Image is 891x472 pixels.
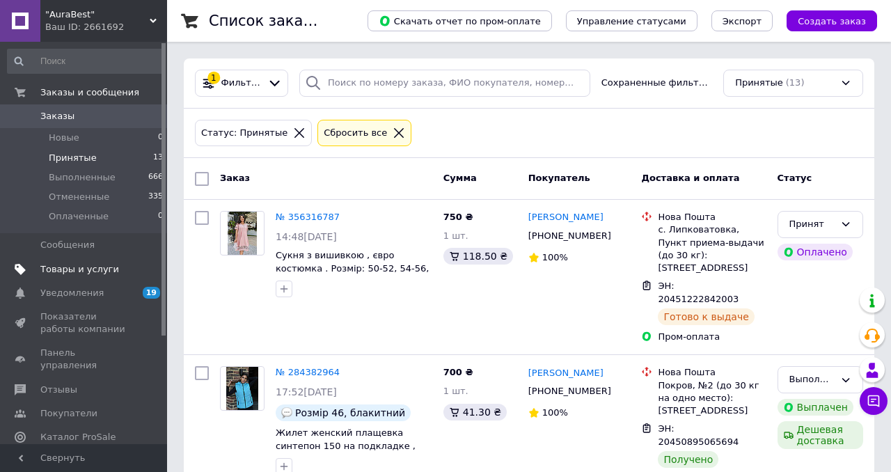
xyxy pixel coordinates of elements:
[658,281,739,304] span: ЭН: 20451222842003
[601,77,712,90] span: Сохраненные фильтры:
[276,367,340,377] a: № 284382964
[658,379,766,418] div: Покров, №2 (до 30 кг на одно место): [STREET_ADDRESS]
[49,152,97,164] span: Принятые
[786,77,805,88] span: (13)
[148,171,163,184] span: 666
[49,191,109,203] span: Отмененные
[789,217,835,232] div: Принят
[658,223,766,274] div: с. Липковатовка, Пункт приема-выдачи (до 30 кг): [STREET_ADDRESS]
[40,407,97,420] span: Покупатели
[443,367,473,377] span: 700 ₴
[443,248,513,265] div: 118.50 ₴
[368,10,552,31] button: Скачать отчет по пром-оплате
[40,287,104,299] span: Уведомления
[789,372,835,387] div: Выполнен
[49,210,109,223] span: Оплаченные
[711,10,773,31] button: Экспорт
[295,407,405,418] span: Розмір 46, блакитний
[228,212,257,255] img: Фото товару
[566,10,697,31] button: Управление статусами
[542,252,568,262] span: 100%
[45,8,150,21] span: "AuraBest"
[220,366,265,411] a: Фото товару
[158,132,163,144] span: 0
[49,132,79,144] span: Новые
[528,173,590,183] span: Покупатель
[49,171,116,184] span: Выполненные
[198,126,290,141] div: Статус: Принятые
[528,230,611,241] span: [PHONE_NUMBER]
[281,407,292,418] img: :speech_balloon:
[798,16,866,26] span: Создать заказ
[723,16,762,26] span: Экспорт
[528,211,604,224] a: [PERSON_NAME]
[40,384,77,396] span: Отзывы
[221,77,262,90] span: Фильтры
[860,387,888,415] button: Чат с покупателем
[778,399,853,416] div: Выплачен
[787,10,877,31] button: Создать заказ
[209,13,329,29] h1: Список заказов
[658,423,739,447] span: ЭН: 20450895065694
[299,70,590,97] input: Поиск по номеру заказа, ФИО покупателя, номеру телефона, Email, номеру накладной
[658,366,766,379] div: Нова Пошта
[542,407,568,418] span: 100%
[7,49,164,74] input: Поиск
[40,239,95,251] span: Сообщения
[443,173,477,183] span: Сумма
[443,212,473,222] span: 750 ₴
[658,331,766,343] div: Пром-оплата
[45,21,167,33] div: Ваш ID: 2661692
[641,173,739,183] span: Доставка и оплата
[40,263,119,276] span: Товары и услуги
[207,72,220,84] div: 1
[276,231,337,242] span: 14:48[DATE]
[40,310,129,336] span: Показатели работы компании
[153,152,163,164] span: 13
[778,421,863,449] div: Дешевая доставка
[577,16,686,26] span: Управление статусами
[778,244,853,260] div: Оплачено
[773,15,877,26] a: Создать заказ
[276,250,429,286] a: Сукня з вишивкою , євро костюмка . Розмір: 50-52, 54-56, 58-60, 62-64; Розовый, 54/56
[528,386,611,396] span: [PHONE_NUMBER]
[321,126,390,141] div: Сбросить все
[658,308,754,325] div: Готово к выдаче
[40,86,139,99] span: Заказы и сообщения
[276,427,416,464] a: Жилет женский плащевка синтепон 150 на подкладке , Размеры : 42 ,44 , 46
[379,15,541,27] span: Скачать отчет по пром-оплате
[40,431,116,443] span: Каталог ProSale
[220,211,265,255] a: Фото товару
[226,367,259,410] img: Фото товару
[276,386,337,398] span: 17:52[DATE]
[276,212,340,222] a: № 356316787
[148,191,163,203] span: 335
[143,287,160,299] span: 19
[735,77,783,90] span: Принятые
[658,451,718,468] div: Получено
[40,347,129,372] span: Панель управления
[443,230,468,241] span: 1 шт.
[220,173,250,183] span: Заказ
[528,367,604,380] a: [PERSON_NAME]
[658,211,766,223] div: Нова Пошта
[158,210,163,223] span: 0
[443,386,468,396] span: 1 шт.
[778,173,812,183] span: Статус
[40,110,74,123] span: Заказы
[443,404,507,420] div: 41.30 ₴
